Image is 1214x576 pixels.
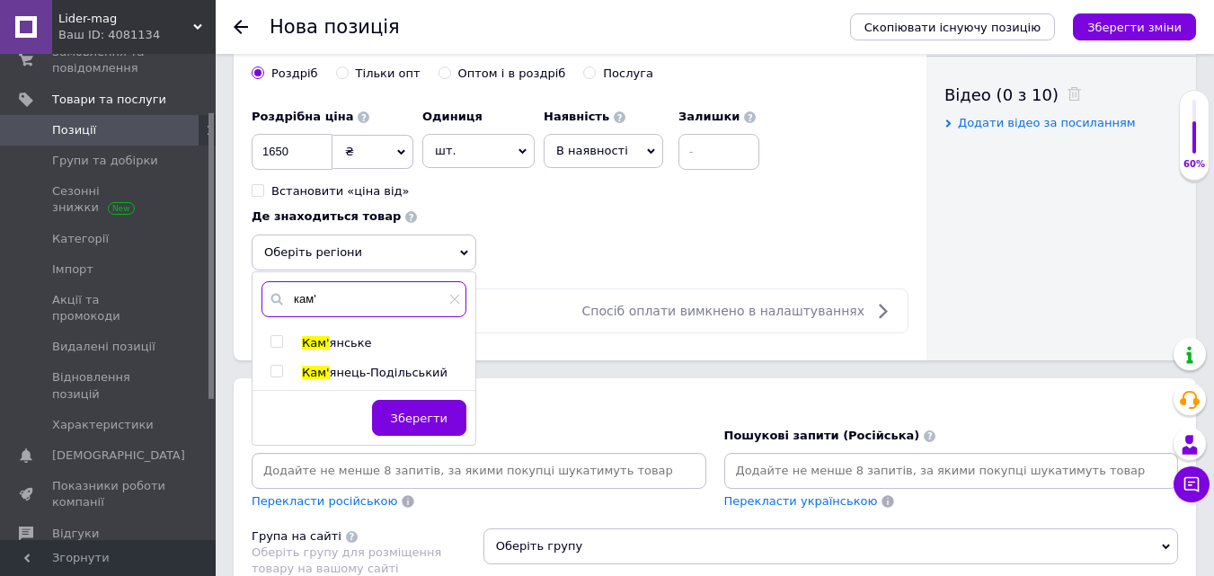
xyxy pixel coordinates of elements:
[850,13,1055,40] button: Скопіювати існуючу позицію
[252,545,441,575] span: Оберіть групу для розміщення товару на вашому сайті
[52,231,109,247] span: Категорії
[52,417,154,433] span: Характеристики
[52,339,155,355] span: Видалені позиції
[52,369,166,402] span: Відновлення позицій
[91,190,240,203] strong: комфортним і безпечним.
[1180,158,1209,171] div: 60%
[864,21,1041,34] span: Скопіювати існуючу позицію
[1087,21,1182,34] i: Зберегти зміни
[724,429,920,442] span: Пошукові запити (Російська)
[18,172,225,204] strong: комфортным и безопасным.
[330,336,372,350] span: янське
[52,478,166,510] span: Показники роботи компанії
[372,400,466,436] button: Зберегти
[270,16,400,38] h1: Нова позиція
[252,134,332,170] input: 0
[958,116,1136,129] span: Додати відео за посиланням
[422,110,483,123] b: Одиниця
[330,366,447,379] span: янець-Подільський
[252,494,397,508] span: Перекласти російською
[271,183,410,199] div: Встановити «ціна від»
[58,11,193,27] span: Lider-mag
[603,66,653,82] div: Послуга
[678,134,759,170] input: -
[52,44,166,76] span: Замовлення та повідомлення
[356,66,421,82] div: Тільки опт
[252,235,476,270] span: Оберіть регіони
[252,110,353,123] b: Роздрібна ціна
[252,209,401,223] b: Де знаходиться товар
[345,145,354,158] span: ₴
[391,412,447,425] span: Зберегти
[1179,90,1210,181] div: 60% Якість заповнення
[52,92,166,108] span: Товари та послуги
[252,528,341,545] div: Група на сайті
[18,132,300,207] p: Містка поверхня дозволяє одночасно готувати декілька страв для великої родини чи компанії друзів,...
[52,183,166,216] span: Сезонні знижки
[728,457,1175,484] input: Додайте не менше 8 запитів, за якими покупці шукатимуть товар
[263,10,285,23] strong: для
[52,526,99,542] span: Відгуки
[18,113,300,207] p: Вместительная поверхность даёт возможность готовить сразу несколько блюд для большой семьи или ко...
[302,336,330,350] span: Кам'
[52,448,185,464] span: [DEMOGRAPHIC_DATA]
[234,20,248,34] div: Повернутися назад
[52,153,158,169] span: Групи та добірки
[483,528,1178,564] span: Оберіть групу
[678,110,740,123] b: Залишки
[724,494,878,508] span: Перекласти українською
[582,304,864,318] span: Спосіб оплати вимкнено в налаштуваннях
[52,122,96,138] span: Позиції
[458,66,566,82] div: Оптом і в роздріб
[58,27,216,43] div: Ваш ID: 4081134
[944,85,1059,104] span: Відео (0 з 10)
[255,457,703,484] input: Додайте не менше 8 запитів, за якими покупці шукатимуть товар
[1073,13,1196,40] button: Зберегти зміни
[556,144,628,157] span: В наявності
[52,261,93,278] span: Імпорт
[1174,466,1210,502] button: Чат з покупцем
[18,29,98,42] strong: приготування
[422,134,535,168] span: шт.
[52,292,166,324] span: Акції та промокоди
[252,396,1178,419] div: Розміщення
[544,110,609,123] b: Наявність
[271,66,318,82] div: Роздріб
[302,366,330,379] span: Кам'
[157,10,260,23] strong: ідеальне рішення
